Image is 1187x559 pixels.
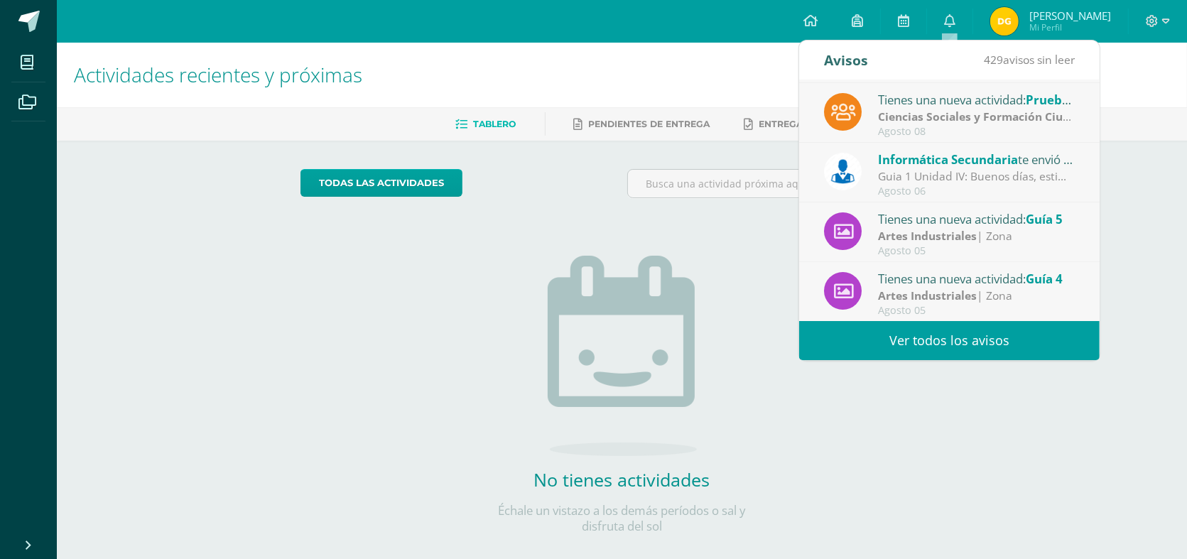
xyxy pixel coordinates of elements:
a: todas las Actividades [300,169,462,197]
span: avisos sin leer [984,52,1075,67]
a: Tablero [456,113,516,136]
span: Entregadas [759,119,823,129]
p: Échale un vistazo a los demás períodos o sal y disfruta del sol [480,503,764,534]
span: Prueba de Logro [1026,92,1122,108]
div: | Prueba de Logro [878,109,1075,125]
a: Pendientes de entrega [574,113,710,136]
div: Avisos [824,40,868,80]
div: Agosto 05 [878,245,1075,257]
span: Mi Perfil [1029,21,1111,33]
div: Guia 1 Unidad IV: Buenos días, estimados estudiantes, es un gusto saludarles por este medio, les ... [878,168,1075,185]
div: Agosto 05 [878,305,1075,317]
div: Agosto 08 [878,126,1075,138]
input: Busca una actividad próxima aquí... [628,170,943,197]
a: Entregadas [744,113,823,136]
h2: No tienes actividades [480,467,764,492]
a: Ver todos los avisos [799,321,1100,360]
span: Guía 4 [1026,271,1063,287]
div: Tienes una nueva actividad: [878,210,1075,228]
div: Tienes una nueva actividad: [878,90,1075,109]
span: Actividades recientes y próximas [74,61,362,88]
img: 6ed6846fa57649245178fca9fc9a58dd.png [824,153,862,190]
div: Tienes una nueva actividad: [878,269,1075,288]
div: | Zona [878,288,1075,304]
div: te envió un aviso [878,150,1075,168]
img: no_activities.png [548,256,697,456]
span: Informática Secundaria [878,151,1018,168]
span: [PERSON_NAME] [1029,9,1111,23]
span: Tablero [474,119,516,129]
strong: Artes Industriales [878,288,977,303]
img: 2aa95893613ac81e6efe9c2593b187dc.png [990,7,1019,36]
span: Guía 5 [1026,211,1063,227]
div: Agosto 06 [878,185,1075,197]
strong: Artes Industriales [878,228,977,244]
span: 429 [984,52,1003,67]
div: | Zona [878,228,1075,244]
span: Pendientes de entrega [589,119,710,129]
